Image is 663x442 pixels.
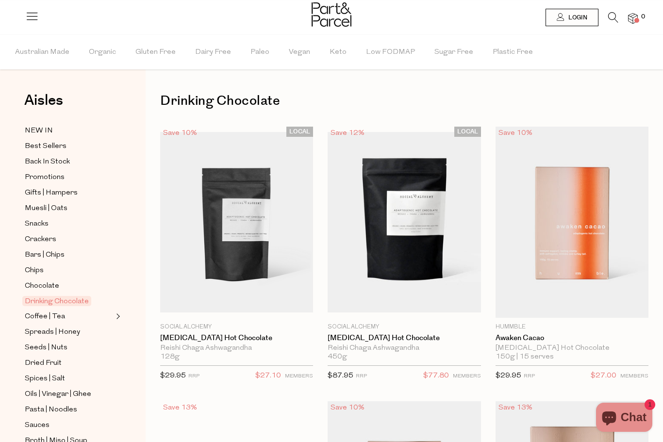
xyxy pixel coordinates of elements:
[25,342,113,354] a: Seeds | Nuts
[328,344,481,353] div: Reishi Chaga Ashwagandha
[160,401,200,414] div: Save 13%
[25,233,113,246] a: Crackers
[285,374,313,379] small: MEMBERS
[25,389,91,400] span: Oils | Vinegar | Ghee
[524,374,535,379] small: RRP
[328,323,481,331] p: Social Alchemy
[25,141,66,152] span: Best Sellers
[114,311,120,322] button: Expand/Collapse Coffee | Tea
[496,127,535,140] div: Save 10%
[25,326,113,338] a: Spreads | Honey
[25,373,65,385] span: Spices | Salt
[25,249,65,261] span: Bars | Chips
[160,90,648,112] h1: Drinking Chocolate
[25,249,113,261] a: Bars | Chips
[25,373,113,385] a: Spices | Salt
[25,357,113,369] a: Dried Fruit
[289,35,310,69] span: Vegan
[25,280,59,292] span: Chocolate
[493,35,533,69] span: Plastic Free
[591,370,616,382] span: $27.00
[25,125,53,137] span: NEW IN
[25,295,113,307] a: Drinking Chocolate
[639,13,647,21] span: 0
[356,374,367,379] small: RRP
[25,280,113,292] a: Chocolate
[25,264,113,277] a: Chips
[286,127,313,137] span: LOCAL
[328,401,367,414] div: Save 10%
[25,311,113,323] a: Coffee | Tea
[25,171,113,183] a: Promotions
[328,132,481,312] img: Adaptogenic Hot Chocolate
[188,374,199,379] small: RRP
[160,132,313,312] img: Adaptogenic Hot Chocolate
[24,90,63,111] span: Aisles
[160,353,180,361] span: 128g
[496,401,535,414] div: Save 13%
[160,372,186,379] span: $29.95
[366,35,415,69] span: Low FODMAP
[423,370,449,382] span: $77.80
[25,125,113,137] a: NEW IN
[15,35,69,69] span: Australian Made
[546,9,598,26] a: Login
[496,323,648,331] p: Hummble
[160,344,313,353] div: Reishi Chaga Ashwagandha
[620,374,648,379] small: MEMBERS
[453,374,481,379] small: MEMBERS
[22,296,91,306] span: Drinking Chocolate
[25,342,67,354] span: Seeds | Nuts
[25,203,67,214] span: Muesli | Oats
[25,311,65,323] span: Coffee | Tea
[250,35,269,69] span: Paleo
[25,172,65,183] span: Promotions
[160,127,200,140] div: Save 10%
[330,35,347,69] span: Keto
[328,334,481,343] a: [MEDICAL_DATA] Hot Chocolate
[25,420,50,431] span: Sauces
[328,372,353,379] span: $87.95
[593,403,655,434] inbox-online-store-chat: Shopify online store chat
[496,127,648,318] img: Awaken Cacao
[496,344,648,353] div: [MEDICAL_DATA] Hot Chocolate
[25,327,80,338] span: Spreads | Honey
[566,14,587,22] span: Login
[25,202,113,214] a: Muesli | Oats
[496,372,521,379] span: $29.95
[24,93,63,117] a: Aisles
[25,156,70,168] span: Back In Stock
[312,2,351,27] img: Part&Parcel
[25,187,113,199] a: Gifts | Hampers
[628,13,638,23] a: 0
[496,353,554,361] span: 150g | 15 serves
[89,35,116,69] span: Organic
[434,35,473,69] span: Sugar Free
[25,419,113,431] a: Sauces
[25,358,62,369] span: Dried Fruit
[25,404,113,416] a: Pasta | Noodles
[25,404,77,416] span: Pasta | Noodles
[25,218,113,230] a: Snacks
[328,127,367,140] div: Save 12%
[160,323,313,331] p: Social Alchemy
[25,265,44,277] span: Chips
[25,388,113,400] a: Oils | Vinegar | Ghee
[25,140,113,152] a: Best Sellers
[255,370,281,382] span: $27.10
[25,187,78,199] span: Gifts | Hampers
[25,156,113,168] a: Back In Stock
[25,234,56,246] span: Crackers
[160,334,313,343] a: [MEDICAL_DATA] Hot Chocolate
[135,35,176,69] span: Gluten Free
[496,334,648,343] a: Awaken Cacao
[328,353,347,361] span: 450g
[195,35,231,69] span: Dairy Free
[25,218,49,230] span: Snacks
[454,127,481,137] span: LOCAL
